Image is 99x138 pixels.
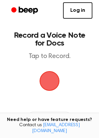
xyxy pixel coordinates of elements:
a: [EMAIL_ADDRESS][DOMAIN_NAME] [32,123,80,133]
a: Beep [7,4,44,17]
p: Tap to Record. [12,52,87,61]
button: Recording History [28,112,71,122]
img: Beep Logo [40,71,59,91]
span: Contact us [4,123,95,134]
a: Log in [63,2,92,19]
h1: Record a Voice Note for Docs [12,31,87,47]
